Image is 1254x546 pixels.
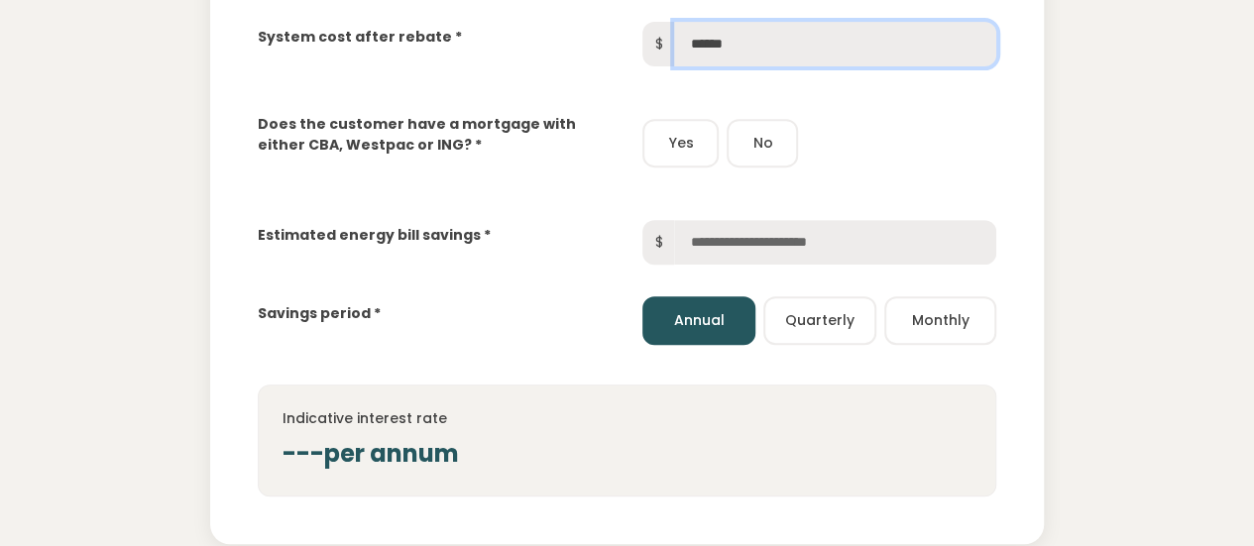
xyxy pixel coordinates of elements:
label: Estimated energy bill savings * [258,225,491,246]
button: Annual [642,296,755,345]
span: $ [642,22,674,66]
button: Monthly [884,296,997,345]
span: $ [642,220,674,265]
label: Does the customer have a mortgage with either CBA, Westpac or ING? * [258,114,612,156]
button: Yes [642,119,719,167]
label: Savings period * [258,303,381,324]
div: --- per annum [283,436,971,472]
button: No [727,119,798,167]
h4: Indicative interest rate [283,409,971,427]
button: Quarterly [763,296,876,345]
label: System cost after rebate * [258,27,462,48]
